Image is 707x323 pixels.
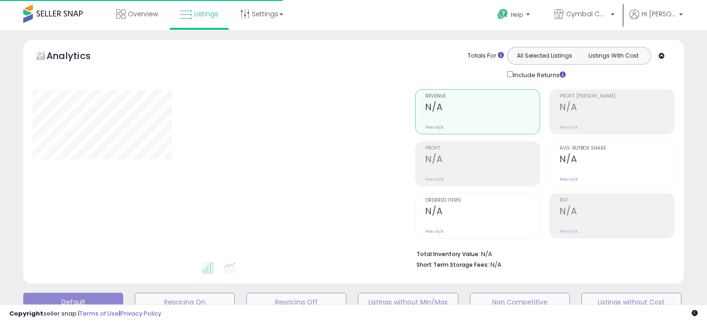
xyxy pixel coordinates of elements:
h2: N/A [425,102,540,114]
div: seller snap | | [9,310,161,318]
i: Get Help [497,8,509,20]
span: Avg. Buybox Share [560,146,674,151]
h2: N/A [425,206,540,218]
button: Listings without Cost [581,293,681,311]
span: ROI [560,198,674,203]
button: Listings without Min/Max [358,293,458,311]
span: Cymbal Communications [566,9,608,19]
a: Help [490,1,539,30]
small: Prev: N/A [425,177,443,182]
h5: Analytics [46,49,109,65]
h2: N/A [560,102,674,114]
div: Include Returns [500,69,577,80]
small: Prev: N/A [560,229,578,234]
span: Help [511,11,523,19]
strong: Copyright [9,309,43,318]
button: Listings With Cost [579,50,648,62]
span: Listings [194,9,218,19]
span: Hi [PERSON_NAME] [641,9,676,19]
small: Prev: N/A [560,177,578,182]
span: Revenue [425,94,540,99]
span: N/A [490,260,502,269]
a: Terms of Use [79,309,119,318]
h2: N/A [560,206,674,218]
button: Non Competitive [470,293,570,311]
h2: N/A [560,154,674,166]
button: Repricing On [135,293,235,311]
span: Profit [425,146,540,151]
button: Repricing Off [246,293,346,311]
b: Short Term Storage Fees: [416,261,489,269]
small: Prev: N/A [560,125,578,130]
b: Total Inventory Value: [416,250,480,258]
small: Prev: N/A [425,125,443,130]
a: Hi [PERSON_NAME] [629,9,683,30]
span: Profit [PERSON_NAME] [560,94,674,99]
li: N/A [416,248,667,259]
button: Default [23,293,123,311]
h2: N/A [425,154,540,166]
div: Totals For [468,52,504,60]
button: All Selected Listings [510,50,579,62]
span: Ordered Items [425,198,540,203]
a: Privacy Policy [120,309,161,318]
span: Overview [128,9,158,19]
small: Prev: N/A [425,229,443,234]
